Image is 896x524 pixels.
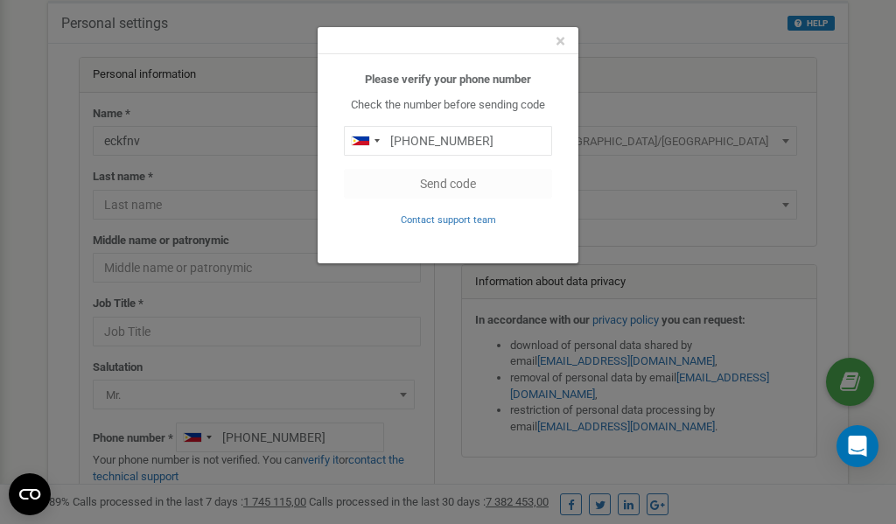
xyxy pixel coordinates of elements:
button: Close [556,32,565,51]
span: × [556,31,565,52]
b: Please verify your phone number [365,73,531,86]
button: Open CMP widget [9,473,51,515]
p: Check the number before sending code [344,97,552,114]
div: Open Intercom Messenger [836,425,878,467]
button: Send code [344,169,552,199]
a: Contact support team [401,213,496,226]
small: Contact support team [401,214,496,226]
div: Telephone country code [345,127,385,155]
input: 0905 123 4567 [344,126,552,156]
